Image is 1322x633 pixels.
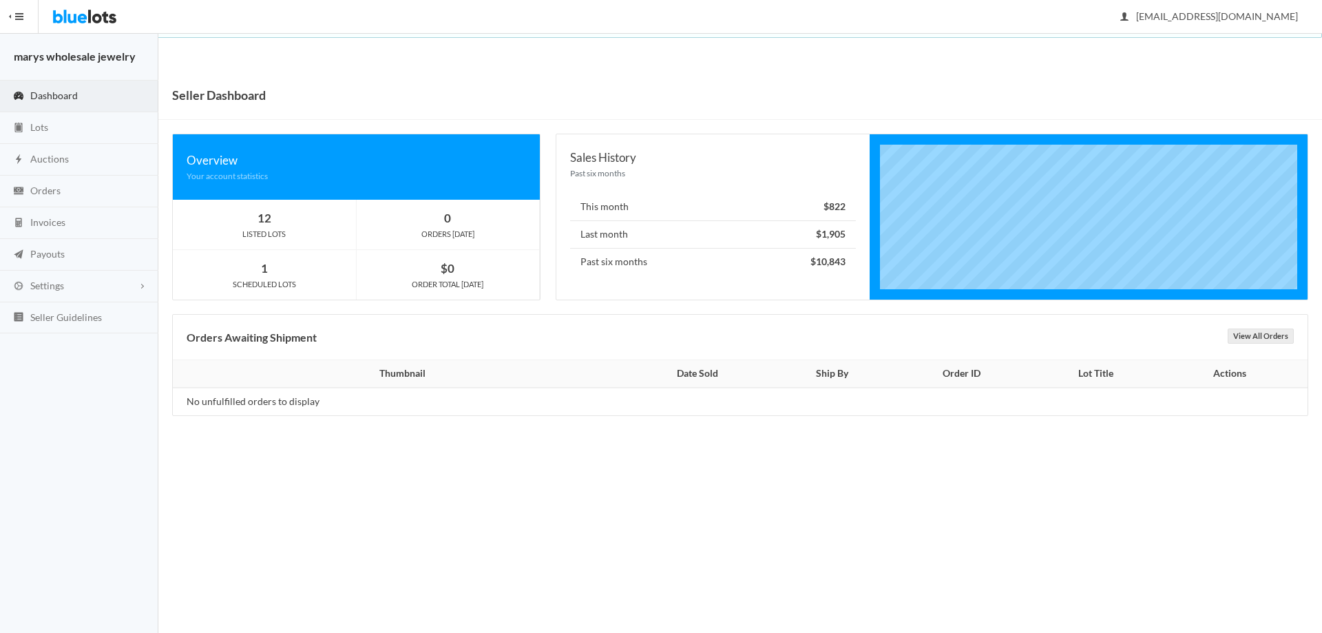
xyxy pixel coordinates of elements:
strong: $0 [441,261,454,276]
span: Auctions [30,153,69,165]
div: ORDER TOTAL [DATE] [357,278,540,291]
span: Invoices [30,216,65,228]
span: Orders [30,185,61,196]
strong: $1,905 [816,228,846,240]
div: LISTED LOTS [173,228,356,240]
ion-icon: list box [12,311,25,324]
strong: 12 [258,211,271,225]
ion-icon: person [1118,11,1131,24]
ion-icon: cash [12,185,25,198]
b: Orders Awaiting Shipment [187,331,317,344]
ion-icon: paper plane [12,249,25,262]
li: Past six months [570,248,855,276]
th: Lot Title [1031,360,1160,388]
span: Payouts [30,248,65,260]
th: Thumbnail [173,360,624,388]
div: Sales History [570,148,855,167]
span: Seller Guidelines [30,311,102,323]
ion-icon: calculator [12,217,25,230]
strong: $10,843 [810,256,846,267]
div: SCHEDULED LOTS [173,278,356,291]
ion-icon: flash [12,154,25,167]
span: Settings [30,280,64,291]
th: Actions [1160,360,1308,388]
th: Ship By [771,360,893,388]
strong: 1 [261,261,268,276]
td: No unfulfilled orders to display [173,388,624,415]
th: Date Sold [624,360,771,388]
strong: 0 [444,211,451,225]
span: [EMAIL_ADDRESS][DOMAIN_NAME] [1121,10,1298,22]
li: Last month [570,220,855,249]
div: Your account statistics [187,169,526,183]
span: Lots [30,121,48,133]
div: Overview [187,151,526,169]
div: ORDERS [DATE] [357,228,540,240]
a: View All Orders [1228,329,1294,344]
li: This month [570,194,855,221]
ion-icon: clipboard [12,122,25,135]
ion-icon: cog [12,280,25,293]
strong: $822 [823,200,846,212]
span: Dashboard [30,90,78,101]
strong: marys wholesale jewelry [14,50,136,63]
ion-icon: speedometer [12,90,25,103]
div: Past six months [570,167,855,180]
h1: Seller Dashboard [172,85,266,105]
th: Order ID [893,360,1031,388]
